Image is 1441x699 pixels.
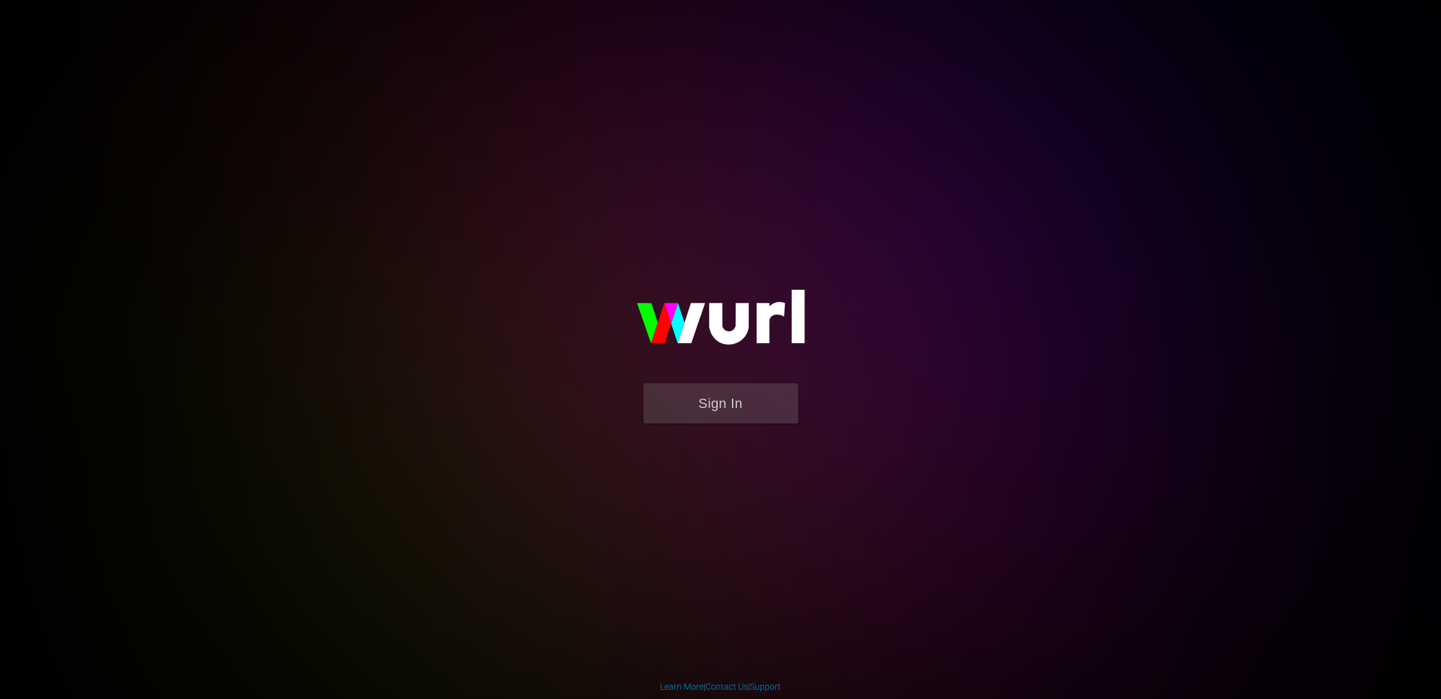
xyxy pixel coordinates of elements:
img: wurl-logo-on-black-223613ac3d8ba8fe6dc639794a292ebdb59501304c7dfd60c99c58986ef67473.svg [597,263,845,383]
a: Support [750,682,781,692]
div: | | [660,680,781,693]
a: Contact Us [705,682,748,692]
a: Learn More [660,682,703,692]
button: Sign In [643,383,798,423]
